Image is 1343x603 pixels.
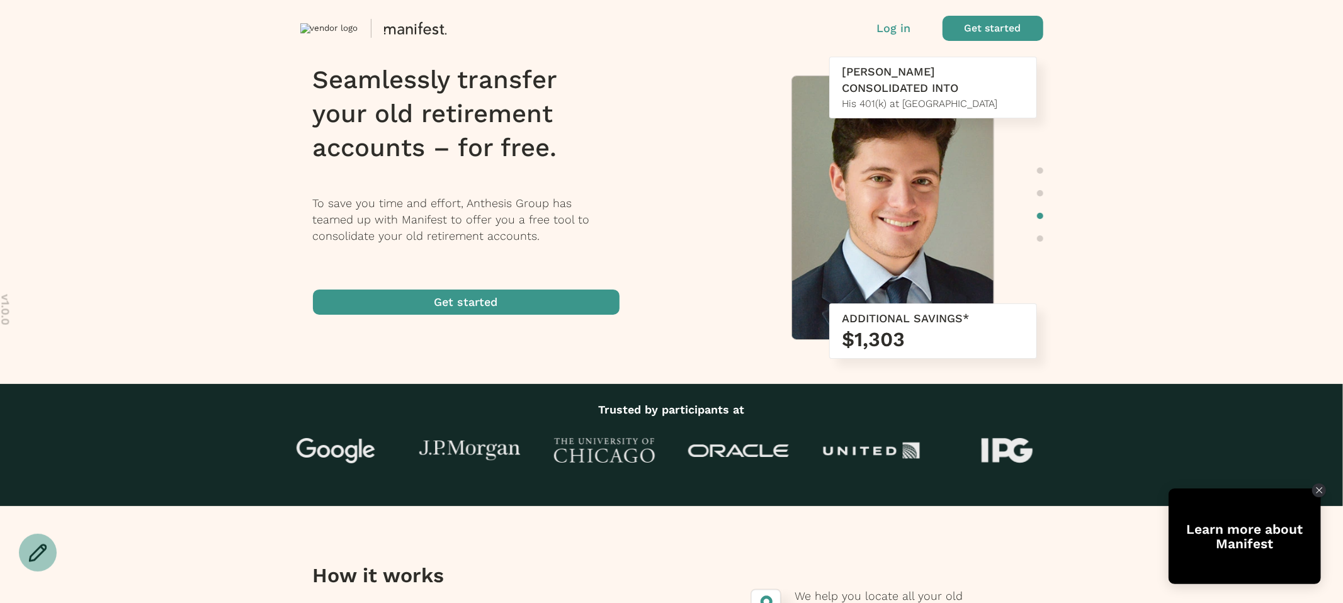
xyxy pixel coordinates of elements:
h3: $1,303 [842,327,1024,352]
img: Graham [792,76,994,346]
div: Tolstoy bubble widget [1169,488,1321,584]
div: Learn more about Manifest [1169,522,1321,551]
div: Open Tolstoy widget [1169,488,1321,584]
img: Oracle [688,444,789,458]
button: Get started [313,290,620,315]
p: To save you time and effort, Anthesis Group has teamed up with Manifest to offer you a free tool ... [313,195,636,244]
div: His 401(k) at [GEOGRAPHIC_DATA] [842,96,1024,111]
div: Close Tolstoy widget [1312,483,1326,497]
div: [PERSON_NAME] CONSOLIDATED INTO [842,64,1024,96]
img: J.P Morgan [419,441,520,461]
button: vendor logo [300,16,678,41]
img: University of Chicago [554,438,655,463]
button: Get started [943,16,1043,41]
h1: Seamlessly transfer your old retirement accounts – for free. [313,63,636,165]
div: ADDITIONAL SAVINGS* [842,310,1024,327]
div: Open Tolstoy [1169,488,1321,584]
button: Log in [877,20,911,37]
img: vendor logo [300,23,358,33]
img: Google [285,438,386,463]
h3: How it works [313,563,594,588]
